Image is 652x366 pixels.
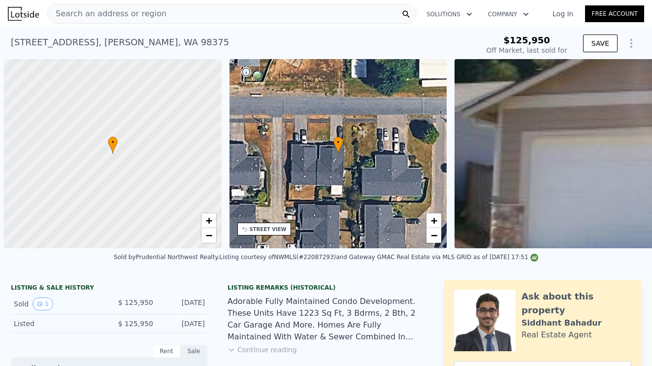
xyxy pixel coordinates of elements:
[333,138,343,147] span: •
[8,7,39,21] img: Lotside
[228,296,424,343] div: Adorable Fully Maintained Condo Development. These Units Have 1223 Sq Ft, 3 Bdrms, 2 Bth, 2 Car G...
[11,35,229,49] div: [STREET_ADDRESS] , [PERSON_NAME] , WA 98375
[201,213,216,228] a: Zoom in
[205,214,212,227] span: +
[14,298,101,310] div: Sold
[583,34,618,52] button: SAVE
[333,136,343,154] div: •
[530,254,538,262] img: NWMLS Logo
[118,320,153,328] span: $ 125,950
[426,228,441,243] a: Zoom out
[108,138,118,147] span: •
[161,319,205,329] div: [DATE]
[161,298,205,310] div: [DATE]
[118,299,153,306] span: $ 125,950
[180,345,208,358] div: Sale
[431,214,437,227] span: +
[419,5,480,23] button: Solutions
[108,136,118,154] div: •
[487,45,567,55] div: Off Market, last sold for
[201,228,216,243] a: Zoom out
[621,33,641,53] button: Show Options
[153,345,180,358] div: Rent
[522,329,592,341] div: Real Estate Agent
[431,229,437,241] span: −
[228,284,424,292] div: Listing Remarks (Historical)
[14,319,101,329] div: Listed
[114,254,220,261] div: Sold by Prudential Northwest Realty .
[228,345,297,355] button: Continue reading
[11,284,208,294] div: LISTING & SALE HISTORY
[33,298,53,310] button: View historical data
[220,254,538,261] div: Listing courtesy of NWMLS (#22087293) and Gateway GMAC Real Estate via MLS GRID as of [DATE] 17:51
[503,35,550,45] span: $125,950
[522,290,631,317] div: Ask about this property
[426,213,441,228] a: Zoom in
[585,5,644,22] a: Free Account
[541,9,585,19] a: Log In
[205,229,212,241] span: −
[522,317,602,329] div: Siddhant Bahadur
[250,226,287,233] div: STREET VIEW
[480,5,537,23] button: Company
[48,8,166,20] span: Search an address or region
